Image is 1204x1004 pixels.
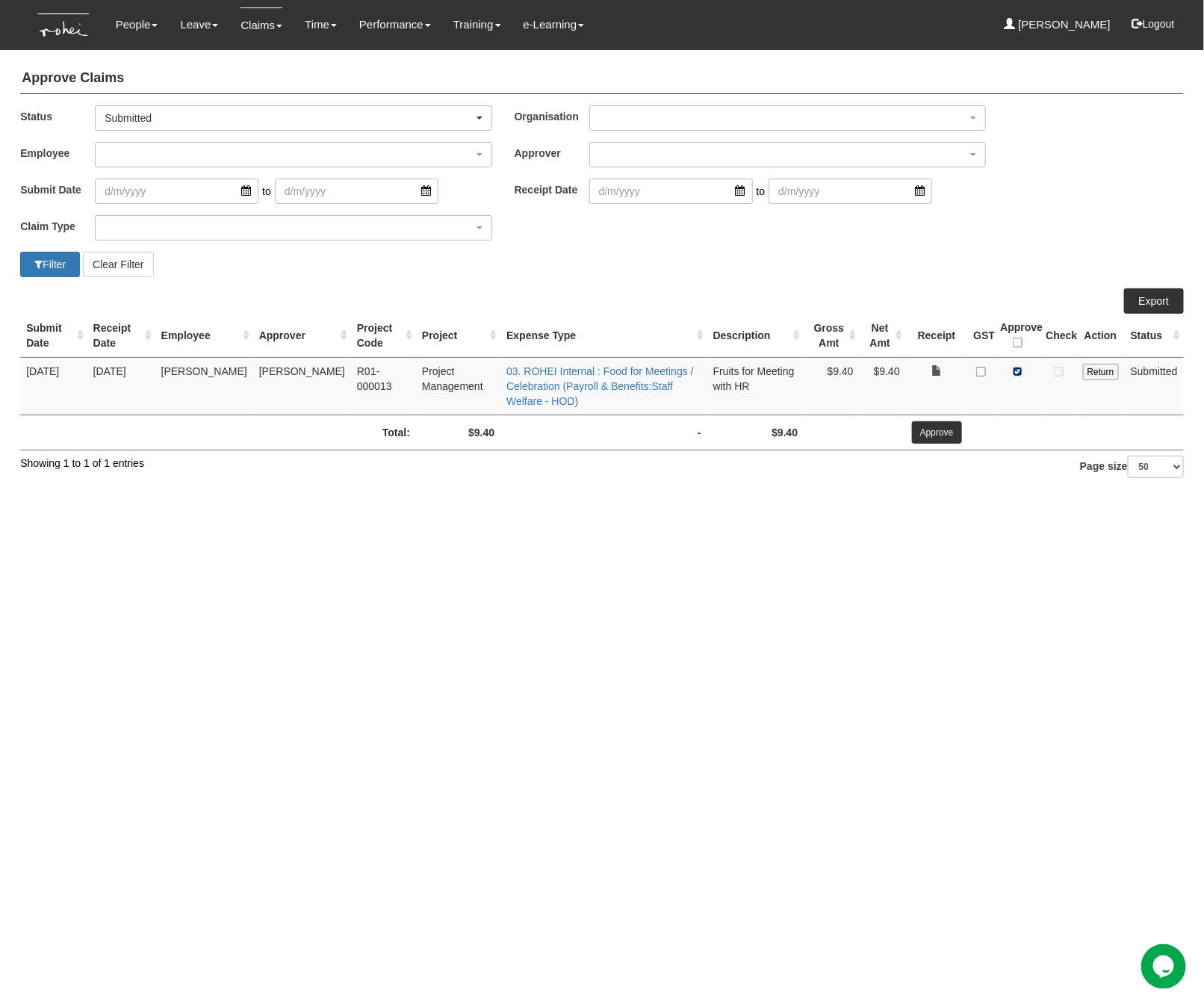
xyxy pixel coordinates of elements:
[351,357,416,415] td: R01-000013
[105,111,474,125] div: Submitted
[95,105,492,131] button: Submitted
[707,357,804,415] td: Fruits for Meeting with HR
[95,179,258,204] input: d/m/yyyy
[500,314,707,358] th: Expense Type : activate to sort column ascending
[1124,288,1184,314] a: Export
[20,252,80,277] button: Filter
[769,179,932,204] input: d/m/yyyy
[416,314,500,358] th: Project : activate to sort column ascending
[804,357,859,415] td: $9.40
[20,142,95,164] label: Employee
[155,415,416,450] td: Total:
[1128,456,1184,478] select: Page size
[860,357,906,415] td: $9.40
[258,179,275,204] span: to
[351,314,416,358] th: Project Code : activate to sort column ascending
[116,7,158,42] a: People
[253,357,351,415] td: [PERSON_NAME]
[87,357,155,415] td: [DATE]
[453,7,501,42] a: Training
[804,314,859,358] th: Gross Amt : activate to sort column ascending
[1080,456,1184,478] label: Page size
[524,7,585,42] a: e-Learning
[1040,314,1077,358] th: Check
[707,314,804,358] th: Description : activate to sort column ascending
[589,179,753,204] input: d/m/yyyy
[912,421,962,444] input: Approve
[275,179,438,204] input: d/m/yyyy
[83,252,153,277] button: Clear Filter
[753,179,769,204] span: to
[1125,314,1184,358] th: Status : activate to sort column ascending
[416,415,500,450] td: $9.40
[305,7,337,42] a: Time
[155,357,253,415] td: [PERSON_NAME]
[906,314,968,358] th: Receipt
[87,314,155,358] th: Receipt Date : activate to sort column ascending
[995,314,1040,358] th: Approve
[20,215,95,237] label: Claim Type
[155,314,253,358] th: Employee : activate to sort column ascending
[500,415,707,450] td: -
[416,357,500,415] td: Project Management
[180,7,218,42] a: Leave
[1141,944,1189,989] iframe: chat widget
[241,7,282,43] a: Claims
[20,314,87,358] th: Submit Date : activate to sort column ascending
[506,365,694,407] a: 03. ROHEI Internal : Food for Meetings / Celebration (Payroll & Benefits:Staff Welfare - HOD)
[515,179,589,200] label: Receipt Date
[20,63,1184,94] h4: Approve Claims
[515,105,589,127] label: Organisation
[1077,314,1125,358] th: Action
[860,314,906,358] th: Net Amt : activate to sort column ascending
[20,357,87,415] td: [DATE]
[968,314,995,358] th: GST
[253,314,351,358] th: Approver : activate to sort column ascending
[1125,357,1184,415] td: Submitted
[1122,6,1185,42] button: Logout
[707,415,804,450] td: $9.40
[1083,364,1119,380] input: Return
[359,7,431,42] a: Performance
[1004,7,1111,42] a: [PERSON_NAME]
[20,179,95,200] label: Submit Date
[515,142,589,164] label: Approver
[20,105,95,127] label: Status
